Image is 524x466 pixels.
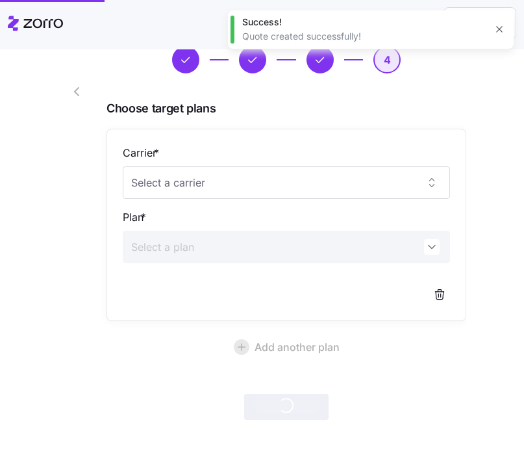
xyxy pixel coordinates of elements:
[234,339,249,355] svg: add icon
[255,339,340,355] span: Add another plan
[123,145,162,161] label: Carrier
[106,331,466,363] button: Add another plan
[123,209,149,226] label: Plan
[242,16,485,29] div: Success!
[123,231,450,263] input: Select a plan
[373,46,401,73] button: 4
[242,30,485,43] div: Quote created successfully!
[106,99,466,118] span: Choose target plans
[123,166,450,199] input: Select a carrier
